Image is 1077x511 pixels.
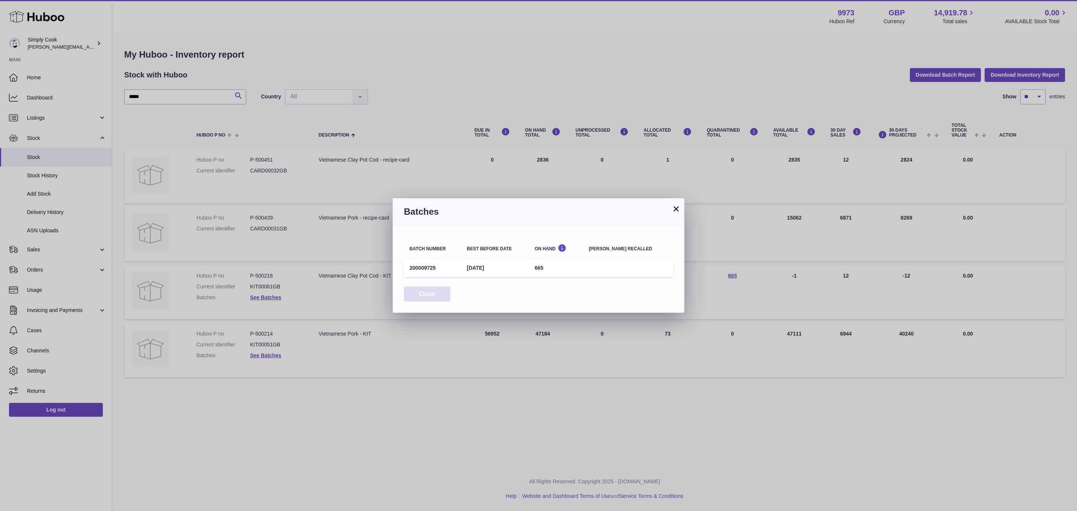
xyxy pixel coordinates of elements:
td: [DATE] [461,259,529,277]
div: On Hand [535,244,578,251]
td: 665 [529,259,583,277]
button: Close [404,287,450,302]
div: Batch number [409,247,455,251]
div: [PERSON_NAME] recalled [589,247,668,251]
button: × [672,204,681,213]
div: Best before date [467,247,523,251]
td: 200009725 [404,259,461,277]
h3: Batches [404,206,673,218]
